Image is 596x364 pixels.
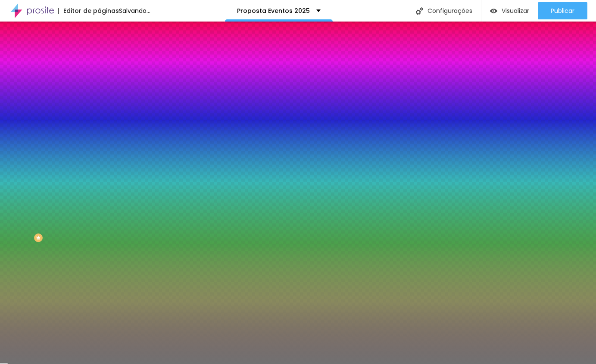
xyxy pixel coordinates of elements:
div: Salvando... [119,8,150,14]
button: Publicar [538,2,587,19]
font: Configurações [427,6,472,15]
img: view-1.svg [490,7,497,15]
img: Ícone [416,7,423,15]
font: Visualizar [502,6,529,15]
font: Editor de páginas [63,6,119,15]
button: Visualizar [481,2,538,19]
font: Proposta Eventos 2025 [237,6,310,15]
font: Publicar [551,6,574,15]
